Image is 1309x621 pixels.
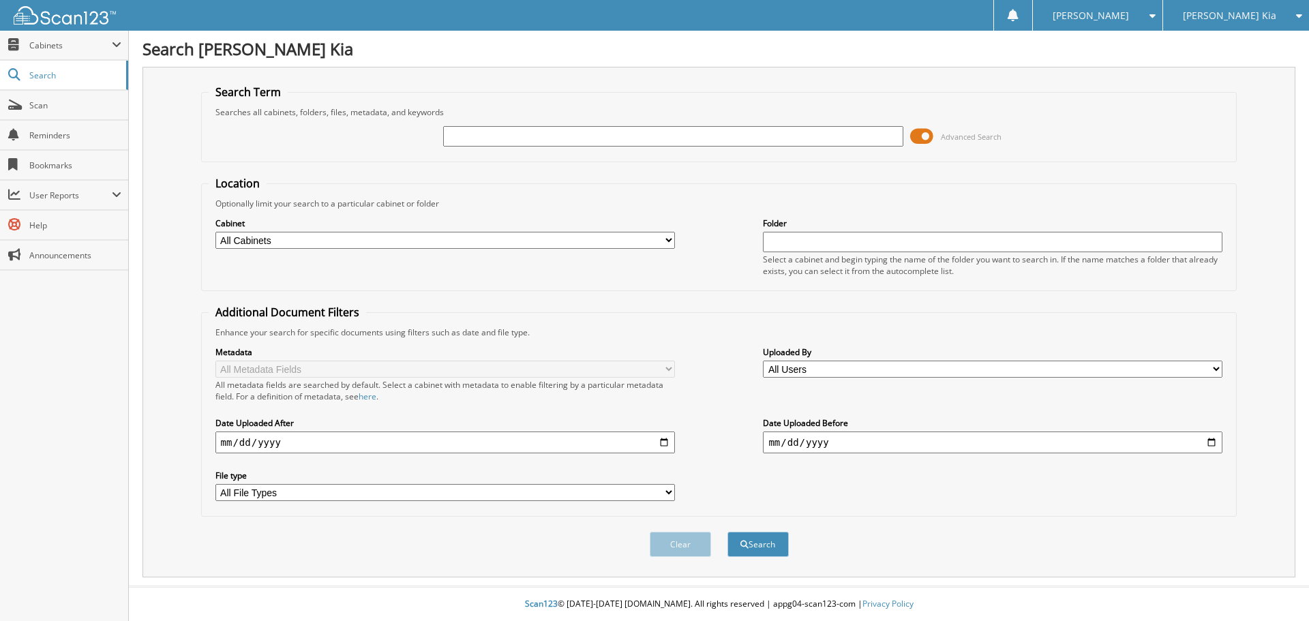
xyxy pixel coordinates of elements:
div: © [DATE]-[DATE] [DOMAIN_NAME]. All rights reserved | appg04-scan123-com | [129,588,1309,621]
span: Bookmarks [29,160,121,171]
label: Date Uploaded After [215,417,675,429]
button: Clear [650,532,711,557]
legend: Additional Document Filters [209,305,366,320]
button: Search [727,532,789,557]
label: Cabinet [215,217,675,229]
span: Scan [29,100,121,111]
span: Cabinets [29,40,112,51]
label: Metadata [215,346,675,358]
span: Scan123 [525,598,558,609]
span: Help [29,219,121,231]
a: here [359,391,376,402]
a: Privacy Policy [862,598,914,609]
div: Optionally limit your search to a particular cabinet or folder [209,198,1230,209]
span: Announcements [29,249,121,261]
label: Date Uploaded Before [763,417,1222,429]
label: File type [215,470,675,481]
span: Advanced Search [941,132,1002,142]
div: Select a cabinet and begin typing the name of the folder you want to search in. If the name match... [763,254,1222,277]
legend: Search Term [209,85,288,100]
div: All metadata fields are searched by default. Select a cabinet with metadata to enable filtering b... [215,379,675,402]
iframe: Chat Widget [1241,556,1309,621]
div: Enhance your search for specific documents using filters such as date and file type. [209,327,1230,338]
input: start [215,431,675,453]
img: scan123-logo-white.svg [14,6,116,25]
span: [PERSON_NAME] Kia [1183,12,1276,20]
h1: Search [PERSON_NAME] Kia [142,37,1295,60]
span: Search [29,70,119,81]
input: end [763,431,1222,453]
span: User Reports [29,190,112,201]
legend: Location [209,176,267,191]
span: Reminders [29,130,121,141]
div: Searches all cabinets, folders, files, metadata, and keywords [209,106,1230,118]
label: Folder [763,217,1222,229]
span: [PERSON_NAME] [1053,12,1129,20]
label: Uploaded By [763,346,1222,358]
